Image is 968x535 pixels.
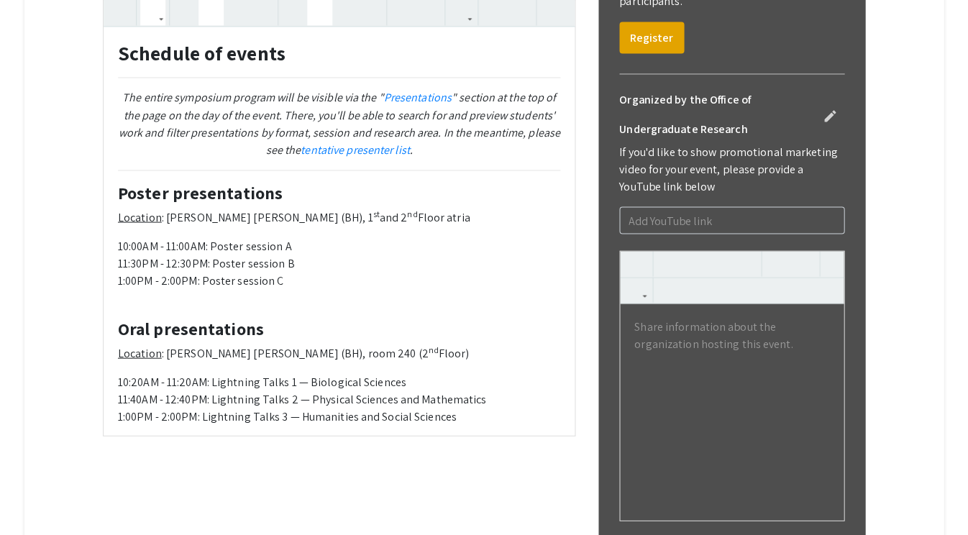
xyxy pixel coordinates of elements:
[118,373,560,425] p: 10:20AM - 11:20AM: Lightning Talks 1 — Biological Sciences 11:40AM - 12:40PM: Lightning Talks 2 —...
[682,277,707,302] button: Subscript
[118,90,560,157] em: The entire symposium program will be visible via the " " section at the top of the page on the da...
[118,209,162,224] u: Location
[407,208,417,219] sup: nd
[373,208,379,219] sup: st
[657,277,682,302] button: Superscript
[11,470,61,524] iframe: Chat
[118,180,283,204] strong: Poster presentations
[682,251,707,276] button: Emphasis (Cmd + I)
[619,143,844,195] p: If you'd like to show promotional marketing video for your event, please provide a YouTube link b...
[790,251,816,276] button: Ordered list
[657,251,682,276] button: Strong (Cmd + B)
[624,277,649,302] button: Link
[118,209,560,226] p: : [PERSON_NAME] [PERSON_NAME] (BH), 1 and 2 Floor atria
[118,316,264,339] strong: Oral presentations
[118,345,162,360] u: Location
[765,251,790,276] button: Unordered list
[118,40,286,66] strong: Schedule of events
[118,237,560,289] p: 10:00AM - 11:00AM: Poster session A 11:30PM - 12:30PM: Poster session B 1:00PM - 2:00PM: Poster s...
[732,251,757,276] button: Deleted
[624,251,649,276] button: View HTML
[301,142,409,157] a: tentative presenter list
[707,251,732,276] button: Underline
[619,22,684,53] button: Register
[118,344,560,362] p: : [PERSON_NAME] [PERSON_NAME] (BH), room 240 (2 Floor)
[619,86,816,143] h6: Organized by the Office of Undergraduate Research
[821,107,839,124] mat-icon: edit
[428,344,438,355] sup: nd
[383,90,451,105] a: Presentations
[619,206,844,234] input: Add YouTube link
